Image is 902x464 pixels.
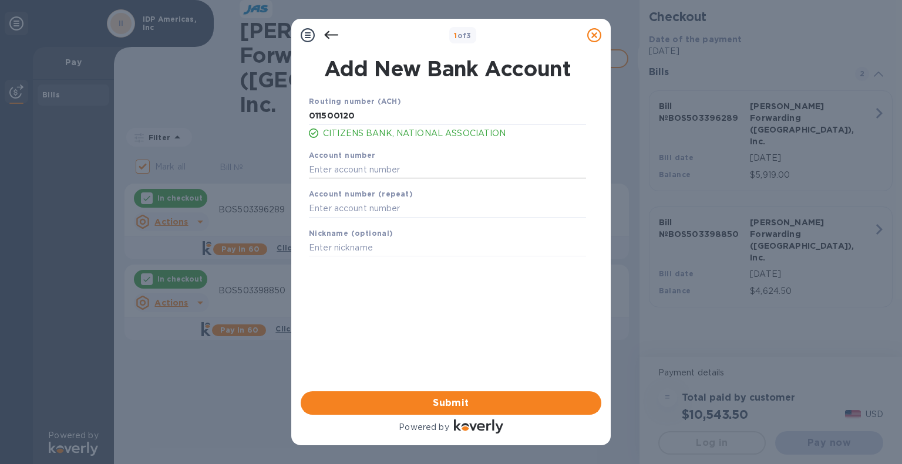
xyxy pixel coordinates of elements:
[309,161,586,178] input: Enter account number
[323,127,586,140] p: CITIZENS BANK, NATIONAL ASSOCIATION
[309,107,586,125] input: Enter routing number
[302,56,593,81] h1: Add New Bank Account
[309,97,401,106] b: Routing number (ACH)
[310,396,592,410] span: Submit
[454,31,457,40] span: 1
[309,151,376,160] b: Account number
[301,391,601,415] button: Submit
[454,419,503,433] img: Logo
[309,229,393,238] b: Nickname (optional)
[309,200,586,218] input: Enter account number
[399,421,449,433] p: Powered by
[309,189,413,198] b: Account number (repeat)
[309,239,586,257] input: Enter nickname
[454,31,472,40] b: of 3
